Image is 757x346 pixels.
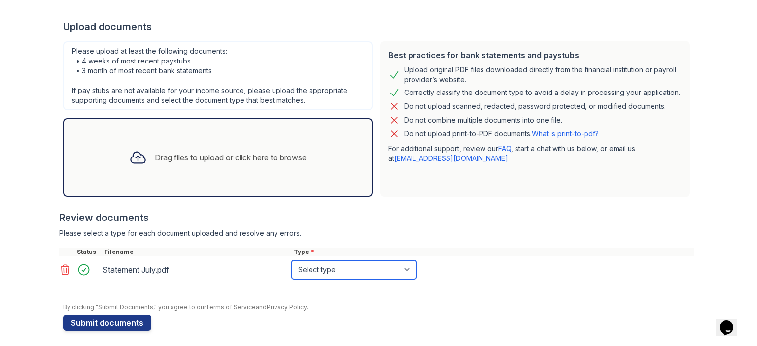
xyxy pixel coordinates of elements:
div: Drag files to upload or click here to browse [155,152,307,163]
div: Please select a type for each document uploaded and resolve any errors. [59,228,694,238]
p: For additional support, review our , start a chat with us below, or email us at [388,144,682,163]
div: Correctly classify the document type to avoid a delay in processing your application. [404,87,680,98]
div: Statement July.pdf [103,262,288,278]
a: What is print-to-pdf? [532,129,599,138]
div: Type [292,248,694,256]
div: Status [75,248,103,256]
a: Privacy Policy. [267,303,308,311]
div: Do not upload scanned, redacted, password protected, or modified documents. [404,100,666,112]
p: Do not upload print-to-PDF documents. [404,129,599,139]
div: Upload original PDF files downloaded directly from the financial institution or payroll provider’... [404,65,682,85]
a: Terms of Service [206,303,256,311]
div: Filename [103,248,292,256]
div: Upload documents [63,20,694,33]
div: Review documents [59,211,694,224]
div: Do not combine multiple documents into one file. [404,114,562,126]
iframe: chat widget [716,307,747,336]
button: Submit documents [63,315,151,331]
div: Please upload at least the following documents: • 4 weeks of most recent paystubs • 3 month of mo... [63,41,373,110]
div: By clicking "Submit Documents," you agree to our and [63,303,694,311]
div: Best practices for bank statements and paystubs [388,49,682,61]
a: FAQ [498,144,511,153]
a: [EMAIL_ADDRESS][DOMAIN_NAME] [394,154,508,162]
